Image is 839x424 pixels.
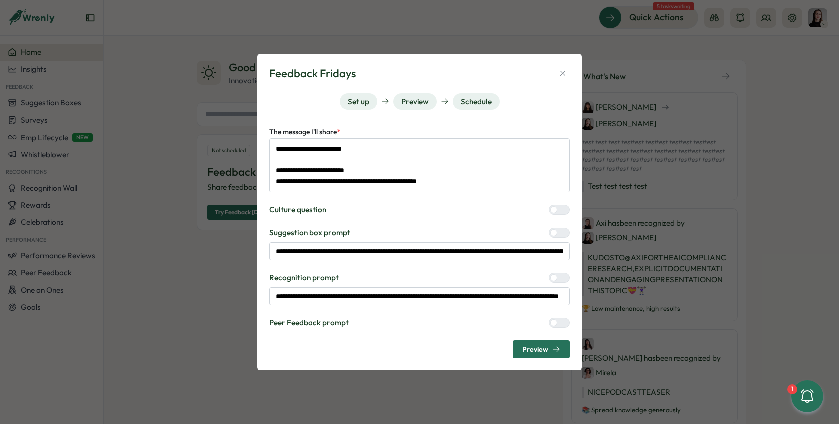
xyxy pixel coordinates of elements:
[513,340,570,358] button: Preview
[269,227,350,238] label: Suggestion box prompt
[340,93,377,110] button: Set up
[269,317,349,328] label: Peer Feedback prompt
[269,127,340,138] label: The message I'll share
[453,93,500,110] button: Schedule
[791,380,823,412] button: 1
[269,66,356,81] h3: Feedback Fridays
[393,93,437,110] button: Preview
[522,346,548,353] span: Preview
[787,384,797,394] div: 1
[269,272,339,283] label: Recognition prompt
[269,204,326,215] label: Culture question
